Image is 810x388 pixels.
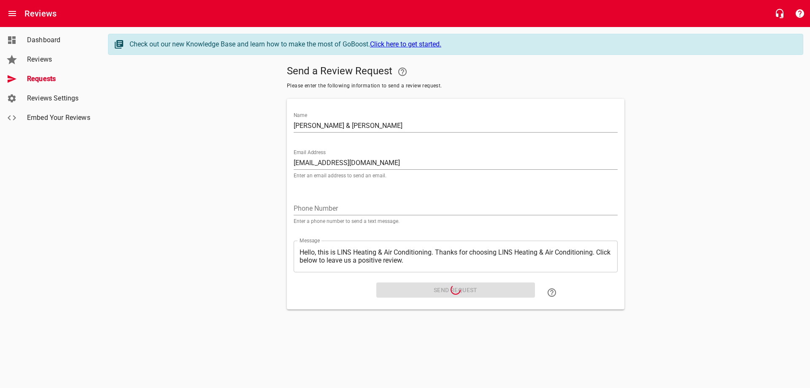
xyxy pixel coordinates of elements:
h5: Send a Review Request [287,62,624,82]
a: Your Google or Facebook account must be connected to "Send a Review Request" [392,62,413,82]
span: Requests [27,74,91,84]
span: Please enter the following information to send a review request. [287,82,624,90]
a: Click here to get started. [370,40,441,48]
span: Reviews [27,54,91,65]
p: Enter a phone number to send a text message. [294,219,618,224]
div: Check out our new Knowledge Base and learn how to make the most of GoBoost. [130,39,794,49]
span: Reviews Settings [27,93,91,103]
button: Live Chat [769,3,790,24]
label: Email Address [294,150,326,155]
p: Enter an email address to send an email. [294,173,618,178]
span: Embed Your Reviews [27,113,91,123]
label: Name [294,113,307,118]
textarea: Hello, this is LINS Heating & Air Conditioning. Thanks for choosing LINS Heating & Air Conditioni... [300,248,612,264]
button: Support Portal [790,3,810,24]
span: Dashboard [27,35,91,45]
h6: Reviews [24,7,57,20]
a: Learn how to "Send a Review Request" [542,282,562,303]
button: Open drawer [2,3,22,24]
